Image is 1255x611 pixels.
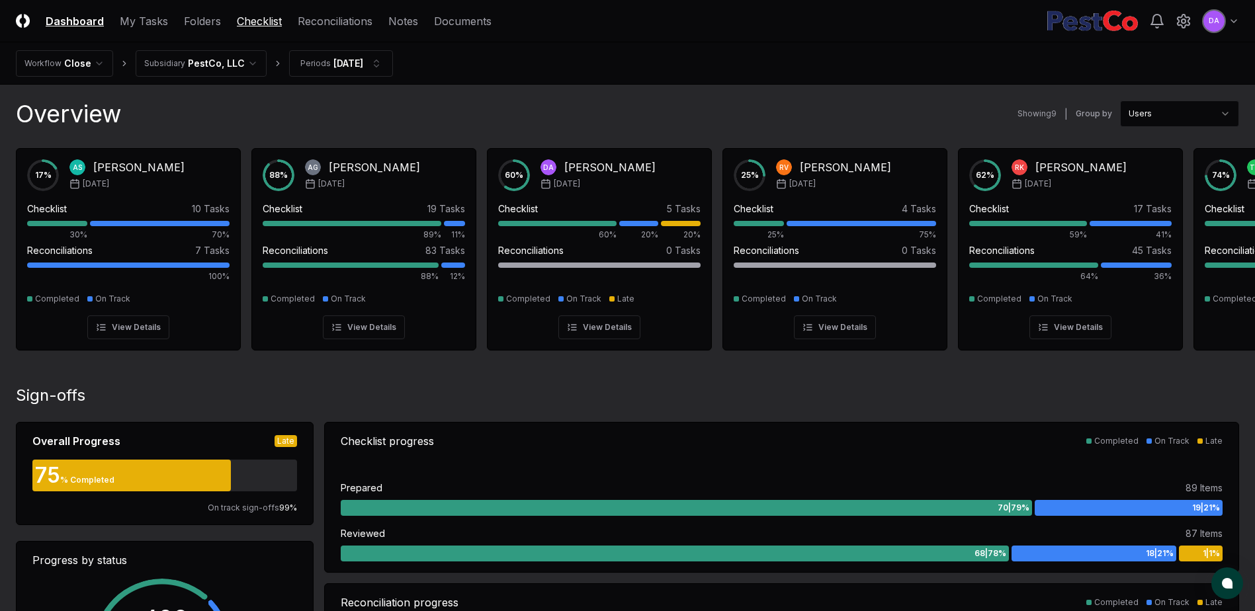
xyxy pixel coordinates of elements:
div: 11% [444,229,465,241]
a: 88%AG[PERSON_NAME][DATE]Checklist19 Tasks89%11%Reconciliations83 Tasks88%12%CompletedOn TrackView... [251,138,476,350]
div: [PERSON_NAME] [564,159,656,175]
div: Late [1205,435,1223,447]
div: Late [617,293,634,305]
div: 87 Items [1186,526,1223,540]
div: Completed [1094,435,1139,447]
div: 88% [263,270,439,282]
div: Overall Progress [32,433,120,449]
div: 89% [263,229,441,241]
a: Reconciliations [298,13,372,29]
div: Late [275,435,297,447]
div: Workflow [24,58,62,69]
button: View Details [87,315,169,339]
div: Reconciliations [498,243,564,257]
a: Checklist [237,13,282,29]
button: View Details [323,315,405,339]
div: Checklist [498,202,538,216]
div: On Track [566,293,601,305]
span: [DATE] [789,178,816,190]
div: On Track [802,293,837,305]
div: 0 Tasks [666,243,701,257]
span: RK [1015,163,1024,173]
div: Completed [35,293,79,305]
span: 70 | 79 % [998,502,1029,514]
div: Sign-offs [16,385,1239,406]
span: AS [73,163,82,173]
span: [DATE] [1025,178,1051,190]
div: 60% [498,229,617,241]
div: Late [1205,596,1223,608]
nav: breadcrumb [16,50,393,77]
div: [DATE] [333,56,363,70]
div: Reconciliations [734,243,799,257]
div: Completed [506,293,550,305]
div: [PERSON_NAME] [1035,159,1127,175]
span: 1 | 1 % [1203,548,1220,559]
div: 19 Tasks [427,202,465,216]
a: Checklist progressCompletedOn TrackLatePrepared89 Items70|79%19|21%Reviewed87 Items68|78%18|21%1|1% [324,422,1239,573]
span: 68 | 78 % [974,548,1006,559]
a: 62%RK[PERSON_NAME][DATE]Checklist17 Tasks59%41%Reconciliations45 Tasks64%36%CompletedOn TrackView... [958,138,1183,350]
span: 99 % [279,503,297,512]
div: Overview [16,101,121,127]
div: 64% [969,270,1098,282]
div: 83 Tasks [425,243,465,257]
span: [DATE] [318,178,345,190]
div: 45 Tasks [1132,243,1172,257]
span: DA [1209,16,1219,26]
div: Periods [300,58,331,69]
div: 30% [27,229,87,241]
div: 17 Tasks [1134,202,1172,216]
div: 41% [1090,229,1172,241]
div: Reconciliations [27,243,93,257]
div: 20% [661,229,701,241]
div: Checklist [1205,202,1244,216]
a: Notes [388,13,418,29]
div: 4 Tasks [902,202,936,216]
div: 100% [27,270,230,282]
div: 7 Tasks [195,243,230,257]
span: [DATE] [554,178,580,190]
div: Checklist [27,202,67,216]
label: Group by [1076,110,1112,118]
img: Logo [16,14,30,28]
div: Showing 9 [1017,108,1057,120]
span: AG [308,163,318,173]
img: PestCo logo [1047,11,1139,32]
div: Reconciliation progress [341,594,458,610]
div: Completed [742,293,786,305]
span: On track sign-offs [208,503,279,512]
div: Checklist [734,202,773,216]
div: [PERSON_NAME] [329,159,420,175]
div: 10 Tasks [192,202,230,216]
button: Periods[DATE] [289,50,393,77]
div: 12% [441,270,465,282]
div: Reconciliations [969,243,1035,257]
a: 25%RV[PERSON_NAME][DATE]Checklist4 Tasks25%75%Reconciliations0 TasksCompletedOn TrackView Details [722,138,947,350]
div: 89 Items [1186,481,1223,495]
div: On Track [1037,293,1072,305]
div: Subsidiary [144,58,185,69]
div: 0 Tasks [902,243,936,257]
div: Completed [977,293,1021,305]
div: 25% [734,229,784,241]
div: 75 [32,465,60,486]
div: Completed [271,293,315,305]
span: RV [779,163,789,173]
div: Checklist [969,202,1009,216]
div: Completed [1094,596,1139,608]
div: On Track [1154,435,1190,447]
div: On Track [1154,596,1190,608]
a: Documents [434,13,492,29]
div: [PERSON_NAME] [800,159,891,175]
div: Progress by status [32,552,297,568]
div: Reconciliations [263,243,328,257]
div: 36% [1101,270,1172,282]
div: Prepared [341,481,382,495]
button: atlas-launcher [1211,567,1243,599]
div: Reviewed [341,526,385,540]
div: 70% [90,229,230,241]
span: [DATE] [83,178,109,190]
div: On Track [95,293,130,305]
div: Checklist [263,202,302,216]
